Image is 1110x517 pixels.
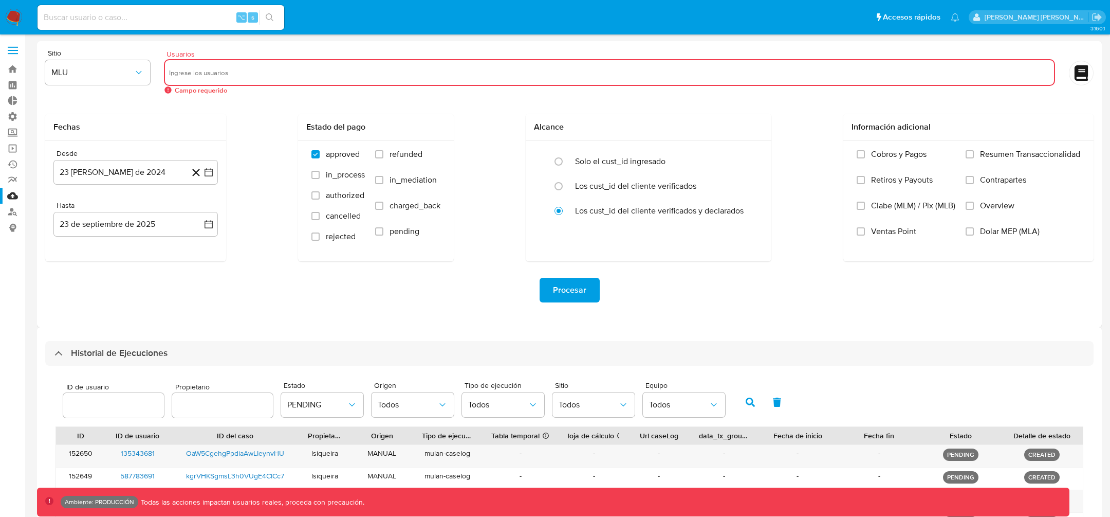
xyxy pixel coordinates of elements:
p: Ambiente: PRODUCCIÓN [65,500,134,504]
p: stella.andriano@mercadolibre.com [985,12,1088,22]
p: Todas las acciones impactan usuarios reales, proceda con precaución. [138,497,364,507]
button: search-icon [259,10,280,25]
span: s [251,12,254,22]
input: Buscar usuario o caso... [38,11,284,24]
span: ⌥ [237,12,245,22]
span: Accesos rápidos [883,12,940,23]
a: Salir [1091,12,1102,23]
a: Notificaciones [951,13,959,22]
